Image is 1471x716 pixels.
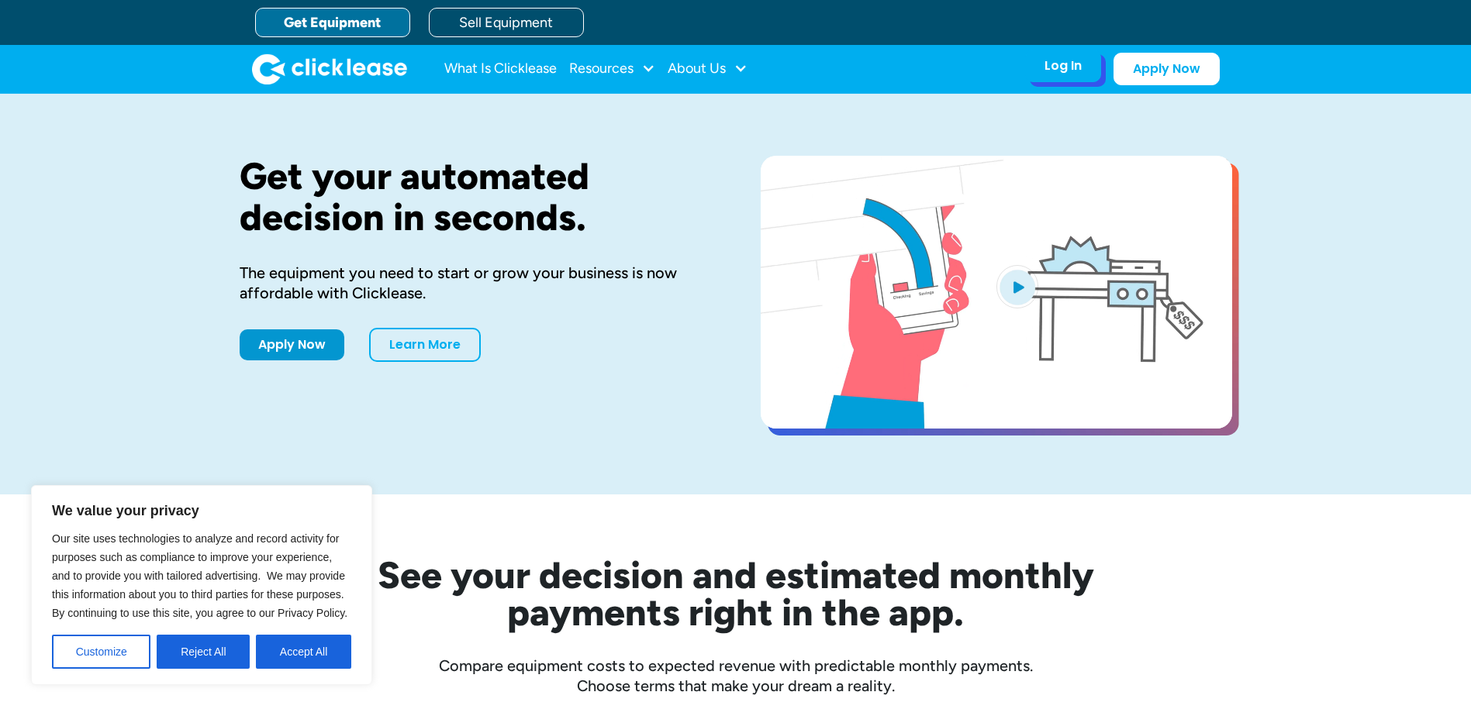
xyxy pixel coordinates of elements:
[369,328,481,362] a: Learn More
[157,635,250,669] button: Reject All
[240,263,711,303] div: The equipment you need to start or grow your business is now affordable with Clicklease.
[1114,53,1220,85] a: Apply Now
[569,53,655,84] div: Resources
[240,656,1232,696] div: Compare equipment costs to expected revenue with predictable monthly payments. Choose terms that ...
[255,8,410,37] a: Get Equipment
[252,53,407,84] a: home
[996,265,1038,308] img: Blue play button logo on a light blue circular background
[52,532,347,619] span: Our site uses technologies to analyze and record activity for purposes such as compliance to impr...
[240,156,711,238] h1: Get your automated decision in seconds.
[302,556,1170,631] h2: See your decision and estimated monthly payments right in the app.
[256,635,351,669] button: Accept All
[240,329,344,360] a: Apply Now
[761,156,1232,429] a: open lightbox
[1045,58,1082,74] div: Log In
[429,8,584,37] a: Sell Equipment
[52,501,351,520] p: We value your privacy
[31,485,372,685] div: We value your privacy
[444,53,557,84] a: What Is Clicklease
[52,635,150,669] button: Customize
[252,53,407,84] img: Clicklease logo
[668,53,748,84] div: About Us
